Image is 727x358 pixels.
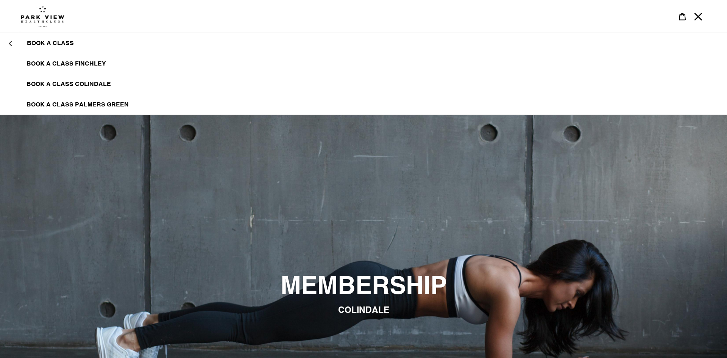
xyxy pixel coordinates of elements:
[21,6,64,27] img: Park view health clubs is a gym near you.
[27,80,111,88] span: BOOK A CLASS COLINDALE
[27,39,74,47] span: BOOK A CLASS
[27,60,106,67] span: BOOK A CLASS FINCHLEY
[338,305,389,315] span: COLINDALE
[157,271,570,300] h2: MEMBERSHIP
[690,8,706,25] button: Menu
[27,101,129,108] span: BOOK A CLASS PALMERS GREEN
